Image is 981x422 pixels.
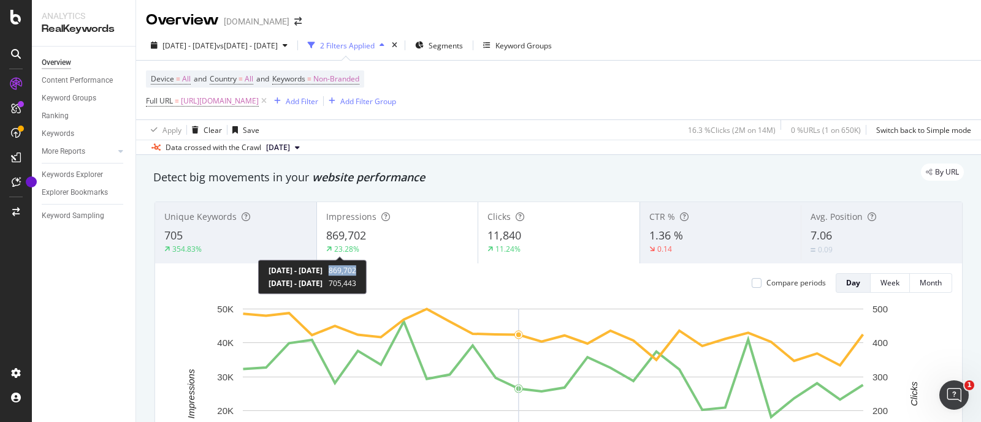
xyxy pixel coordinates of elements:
[818,244,833,255] div: 0.09
[935,168,959,176] span: By URL
[876,125,971,135] div: Switch back to Simple mode
[42,74,127,87] a: Content Performance
[26,176,37,187] div: Tooltip anchor
[269,94,318,108] button: Add Filter
[204,125,222,135] div: Clear
[329,265,356,276] span: 869,702
[176,73,180,84] span: =
[42,186,108,199] div: Explorer Bookmarks
[294,17,302,26] div: arrow-right-arrow-left
[182,70,191,88] span: All
[791,125,861,135] div: 0 % URLs ( 1 on 650K )
[164,228,183,243] span: 705
[910,273,952,293] button: Month
[811,228,832,243] span: 7.06
[217,405,234,416] text: 20K
[216,40,278,51] span: vs [DATE] - [DATE]
[410,36,468,55] button: Segments
[811,248,815,252] img: Equal
[243,125,259,135] div: Save
[217,372,234,382] text: 30K
[872,405,888,416] text: 200
[766,277,826,288] div: Compare periods
[151,73,174,84] span: Device
[313,70,359,88] span: Non-Branded
[269,278,323,288] span: [DATE] - [DATE]
[42,92,96,105] div: Keyword Groups
[272,73,305,84] span: Keywords
[487,228,521,243] span: 11,840
[181,92,259,110] span: [URL][DOMAIN_NAME]
[42,10,126,22] div: Analytics
[909,381,919,405] text: Clicks
[939,380,969,410] iframe: Intercom live chat
[42,186,127,199] a: Explorer Bookmarks
[42,168,127,181] a: Keywords Explorer
[429,40,463,51] span: Segments
[224,15,289,28] div: [DOMAIN_NAME]
[256,73,269,84] span: and
[42,92,127,105] a: Keyword Groups
[194,73,207,84] span: and
[210,73,237,84] span: Country
[307,73,311,84] span: =
[495,40,552,51] div: Keyword Groups
[836,273,871,293] button: Day
[964,380,974,390] span: 1
[146,120,181,140] button: Apply
[162,40,216,51] span: [DATE] - [DATE]
[175,96,179,106] span: =
[42,127,74,140] div: Keywords
[42,56,71,69] div: Overview
[217,304,234,314] text: 50K
[42,56,127,69] a: Overview
[811,211,863,222] span: Avg. Position
[487,211,511,222] span: Clicks
[42,110,127,122] a: Ranking
[269,265,323,276] span: [DATE] - [DATE]
[217,337,234,348] text: 40K
[245,70,253,88] span: All
[166,142,261,153] div: Data crossed with the Crawl
[227,120,259,140] button: Save
[326,228,366,243] span: 869,702
[340,96,396,107] div: Add Filter Group
[146,10,219,31] div: Overview
[286,96,318,107] div: Add Filter
[846,277,860,288] div: Day
[649,228,683,243] span: 1.36 %
[172,244,202,254] div: 354.83%
[42,74,113,87] div: Content Performance
[146,96,173,106] span: Full URL
[42,168,103,181] div: Keywords Explorer
[42,209,127,222] a: Keyword Sampling
[326,211,376,222] span: Impressions
[329,278,356,288] span: 705,443
[320,40,375,51] div: 2 Filters Applied
[389,39,400,51] div: times
[649,211,675,222] span: CTR %
[921,164,964,181] div: legacy label
[186,369,196,418] text: Impressions
[872,372,888,382] text: 300
[42,209,104,222] div: Keyword Sampling
[872,337,888,348] text: 400
[164,211,237,222] span: Unique Keywords
[42,145,85,158] div: More Reports
[162,125,181,135] div: Apply
[261,140,305,155] button: [DATE]
[334,244,359,254] div: 23.28%
[42,110,69,122] div: Ranking
[688,125,776,135] div: 16.3 % Clicks ( 2M on 14M )
[303,36,389,55] button: 2 Filters Applied
[880,277,899,288] div: Week
[239,73,243,84] span: =
[187,120,222,140] button: Clear
[872,304,888,314] text: 500
[495,244,521,254] div: 11.24%
[146,36,292,55] button: [DATE] - [DATE]vs[DATE] - [DATE]
[324,94,396,108] button: Add Filter Group
[266,142,290,153] span: 2025 Aug. 23rd
[42,127,127,140] a: Keywords
[42,22,126,36] div: RealKeywords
